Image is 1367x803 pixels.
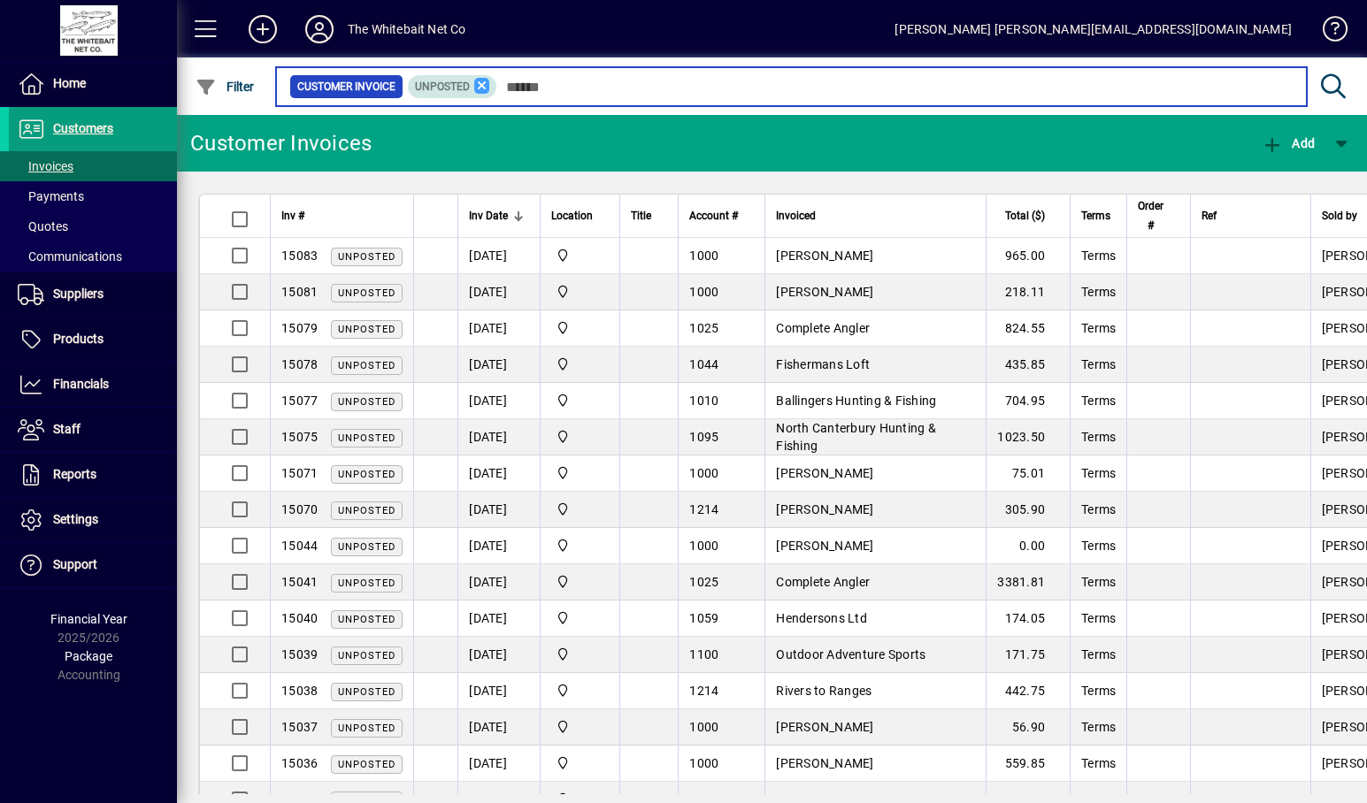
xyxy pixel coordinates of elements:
td: [DATE] [457,564,540,600]
span: Payments [18,189,84,203]
td: 218.11 [986,274,1070,310]
span: Rangiora [551,282,609,302]
span: Unposted [415,80,470,93]
span: 1000 [689,720,718,734]
span: Terms [1081,756,1116,770]
td: 435.85 [986,347,1070,383]
td: 559.85 [986,746,1070,782]
td: 174.05 [986,600,1070,637]
button: Profile [291,13,348,45]
td: 0.00 [986,528,1070,564]
td: [DATE] [457,492,540,528]
span: Unposted [338,324,396,335]
span: 15038 [281,684,318,698]
a: Reports [9,453,177,497]
a: Communications [9,241,177,271]
span: 1000 [689,756,718,770]
td: 965.00 [986,238,1070,274]
span: North Canterbury Hunting & Fishing [776,421,936,453]
div: Inv # [281,206,403,226]
span: Unposted [338,360,396,371]
span: [PERSON_NAME] [776,756,873,770]
span: Hendersons Ltd [776,611,867,625]
span: Support [53,557,97,571]
span: Total ($) [1005,206,1045,226]
span: 15075 [281,430,318,444]
span: Communications [18,249,122,264]
span: 1214 [689,502,718,516]
span: 1059 [689,611,718,625]
span: Unposted [338,469,396,480]
div: Total ($) [997,206,1061,226]
span: Terms [1081,466,1116,480]
span: Financials [53,377,109,391]
span: Complete Angler [776,321,870,335]
span: Rangiora [551,463,609,483]
span: 15081 [281,285,318,299]
span: Package [65,649,112,663]
td: [DATE] [457,673,540,709]
td: [DATE] [457,347,540,383]
span: 1095 [689,430,718,444]
div: Customer Invoices [190,129,372,157]
span: Reports [53,467,96,481]
span: 15041 [281,575,318,589]
span: Unposted [338,287,396,299]
span: Rangiora [551,318,609,338]
mat-chip: Customer Invoice Status: Unposted [408,75,497,98]
span: Rangiora [551,427,609,447]
span: Terms [1081,430,1116,444]
span: Terms [1081,249,1116,263]
div: Location [551,206,609,226]
a: Home [9,62,177,106]
span: 1000 [689,539,718,553]
span: Unposted [338,396,396,408]
span: Terms [1081,575,1116,589]
td: [DATE] [457,637,540,673]
span: Terms [1081,285,1116,299]
span: Invoices [18,159,73,173]
span: Unposted [338,505,396,516]
span: 15036 [281,756,318,770]
span: Rangiora [551,717,609,737]
span: Customers [53,121,113,135]
span: Account # [689,206,738,226]
span: Terms [1081,502,1116,516]
span: 1025 [689,321,718,335]
span: Terms [1081,611,1116,625]
span: Terms [1081,206,1110,226]
span: Terms [1081,357,1116,371]
td: 442.75 [986,673,1070,709]
button: Add [234,13,291,45]
span: 15079 [281,321,318,335]
div: Inv Date [469,206,529,226]
span: Rangiora [551,246,609,265]
span: Location [551,206,593,226]
span: Title [631,206,651,226]
span: 1044 [689,357,718,371]
a: Invoices [9,151,177,181]
a: Staff [9,408,177,452]
span: [PERSON_NAME] [776,466,873,480]
span: 15083 [281,249,318,263]
span: [PERSON_NAME] [776,720,873,734]
span: Inv Date [469,206,508,226]
span: 15071 [281,466,318,480]
div: Invoiced [776,206,975,226]
span: Staff [53,422,81,436]
td: [DATE] [457,274,540,310]
span: Ref [1202,206,1217,226]
span: Terms [1081,539,1116,553]
td: [DATE] [457,238,540,274]
span: 15070 [281,502,318,516]
a: Settings [9,498,177,542]
span: Customer Invoice [297,78,396,96]
div: Ref [1202,206,1299,226]
span: Home [53,76,86,90]
span: 15037 [281,720,318,734]
span: Order # [1138,196,1163,235]
span: Terms [1081,394,1116,408]
div: The Whitebait Net Co [348,15,466,43]
span: Outdoor Adventure Sports [776,647,925,662]
span: 1025 [689,575,718,589]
